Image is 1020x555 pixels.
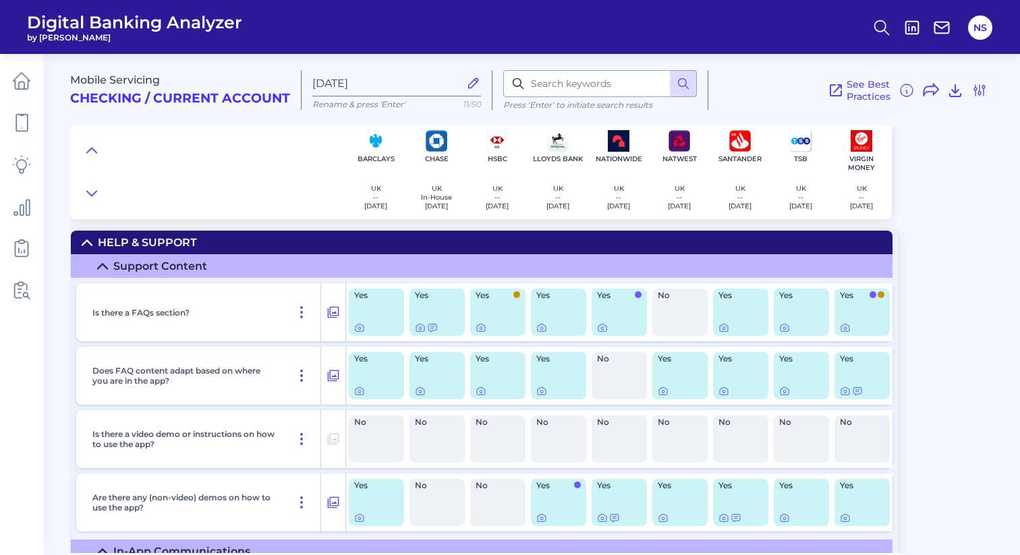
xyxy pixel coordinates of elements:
[729,184,752,193] p: UK
[358,154,395,163] p: Barclays
[546,202,569,210] p: [DATE]
[415,291,451,299] span: Yes
[463,99,481,109] span: 11/50
[546,184,569,193] p: UK
[837,154,886,172] p: Virgin Money
[415,481,451,490] span: No
[312,99,481,109] p: Rename & press 'Enter'
[421,193,452,202] p: In-House
[354,418,391,426] span: No
[536,291,573,299] span: Yes
[779,481,816,490] span: Yes
[92,308,190,318] p: Is there a FAQs section?
[354,355,391,363] span: Yes
[607,202,630,210] p: [DATE]
[789,193,812,202] p: --
[533,154,583,163] p: Lloyds Bank
[718,154,762,163] p: Santander
[828,78,890,103] a: See Best Practices
[503,100,697,110] p: Press ‘Enter’ to initiate search results
[850,184,873,193] p: UK
[488,154,507,163] p: HSBC
[668,202,691,210] p: [DATE]
[850,202,873,210] p: [DATE]
[364,193,387,202] p: --
[668,184,691,193] p: UK
[718,481,755,490] span: Yes
[779,291,816,299] span: Yes
[658,291,694,299] span: No
[503,70,697,97] input: Search keywords
[597,291,633,299] span: Yes
[779,355,816,363] span: Yes
[536,355,573,363] span: Yes
[840,418,876,426] span: No
[658,418,694,426] span: No
[92,429,277,449] p: Is there a video demo or instructions on how to use the app?
[847,78,890,103] span: See Best Practices
[718,355,755,363] span: Yes
[668,193,691,202] p: --
[789,184,812,193] p: UK
[425,154,449,163] p: Chase
[421,202,452,210] p: [DATE]
[364,202,387,210] p: [DATE]
[597,481,633,490] span: Yes
[113,260,207,272] div: Support Content
[597,355,633,363] span: No
[658,355,694,363] span: Yes
[71,254,893,278] summary: Support Content
[27,32,242,42] span: by [PERSON_NAME]
[658,481,694,490] span: Yes
[70,91,290,107] h2: Checking / Current Account
[607,184,630,193] p: UK
[718,291,755,299] span: Yes
[718,418,755,426] span: No
[840,355,876,363] span: Yes
[92,366,277,386] p: Does FAQ content adapt based on where you are in the app?
[597,418,633,426] span: No
[92,492,277,513] p: Are there any (non-video) demos on how to use the app?
[546,193,569,202] p: --
[476,418,512,426] span: No
[840,481,876,490] span: Yes
[850,193,873,202] p: --
[486,193,509,202] p: --
[421,184,452,193] p: UK
[486,202,509,210] p: [DATE]
[354,291,391,299] span: Yes
[98,236,197,249] div: Help & Support
[968,16,992,40] button: NS
[415,355,451,363] span: Yes
[476,355,512,363] span: Yes
[476,481,512,490] span: No
[789,202,812,210] p: [DATE]
[840,291,868,299] span: Yes
[662,154,697,163] p: NatWest
[71,231,893,254] summary: Help & Support
[729,202,752,210] p: [DATE]
[536,481,573,490] span: Yes
[354,481,391,490] span: Yes
[794,154,807,163] p: TSB
[729,193,752,202] p: --
[70,74,160,86] span: Mobile Servicing
[364,184,387,193] p: UK
[607,193,630,202] p: --
[476,291,512,299] span: Yes
[779,418,816,426] span: No
[415,418,451,426] span: No
[536,418,573,426] span: No
[27,12,242,32] span: Digital Banking Analyzer
[486,184,509,193] p: UK
[596,154,642,163] p: Nationwide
